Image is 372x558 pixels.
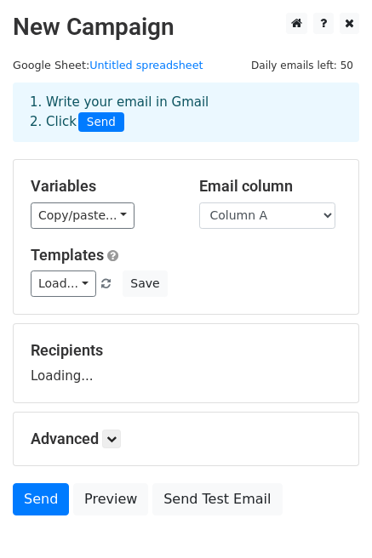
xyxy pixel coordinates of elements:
[89,59,203,71] a: Untitled spreadsheet
[31,341,341,360] h5: Recipients
[123,270,167,297] button: Save
[31,177,174,196] h5: Variables
[31,341,341,385] div: Loading...
[199,177,342,196] h5: Email column
[31,270,96,297] a: Load...
[13,13,359,42] h2: New Campaign
[31,246,104,264] a: Templates
[13,59,203,71] small: Google Sheet:
[245,59,359,71] a: Daily emails left: 50
[31,202,134,229] a: Copy/paste...
[73,483,148,515] a: Preview
[152,483,282,515] a: Send Test Email
[31,430,341,448] h5: Advanced
[78,112,124,133] span: Send
[245,56,359,75] span: Daily emails left: 50
[17,93,355,132] div: 1. Write your email in Gmail 2. Click
[13,483,69,515] a: Send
